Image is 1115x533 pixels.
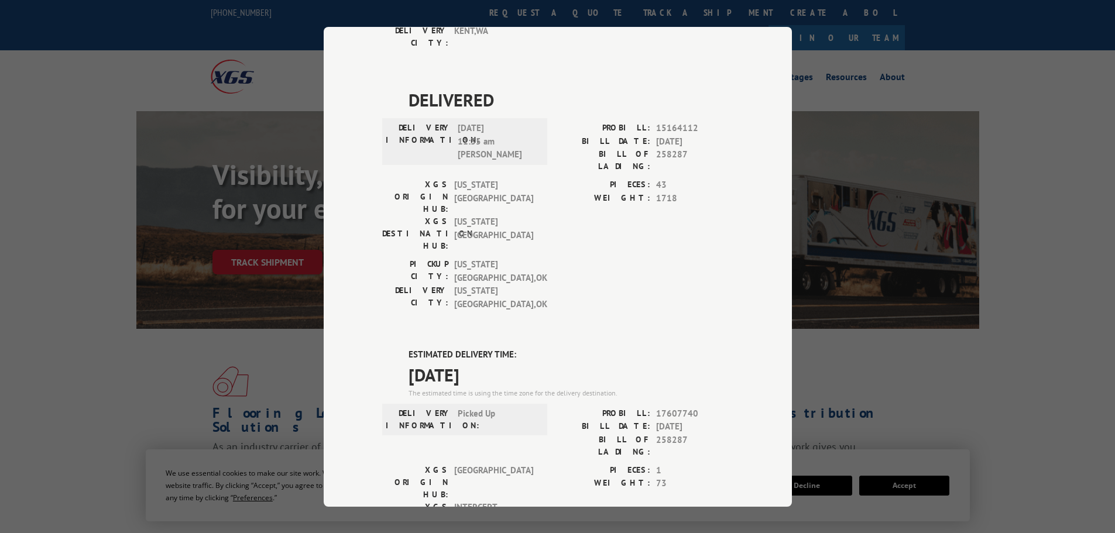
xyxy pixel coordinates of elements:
[454,463,533,500] span: [GEOGRAPHIC_DATA]
[409,87,733,113] span: DELIVERED
[656,420,733,434] span: [DATE]
[454,258,533,284] span: [US_STATE][GEOGRAPHIC_DATA] , OK
[558,178,650,192] label: PIECES:
[454,178,533,215] span: [US_STATE][GEOGRAPHIC_DATA]
[454,284,533,311] span: [US_STATE][GEOGRAPHIC_DATA] , OK
[656,477,733,490] span: 73
[409,387,733,398] div: The estimated time is using the time zone for the delivery destination.
[558,433,650,458] label: BILL OF LADING:
[458,407,537,431] span: Picked Up
[558,191,650,205] label: WEIGHT:
[409,348,733,362] label: ESTIMATED DELIVERY TIME:
[558,420,650,434] label: BILL DATE:
[386,122,452,161] label: DELIVERY INFORMATION:
[382,258,448,284] label: PICKUP CITY:
[458,122,537,161] span: [DATE] 11:35 am [PERSON_NAME]
[656,178,733,192] span: 43
[558,122,650,135] label: PROBILL:
[409,361,733,387] span: [DATE]
[558,477,650,490] label: WEIGHT:
[558,463,650,477] label: PIECES:
[382,284,448,311] label: DELIVERY CITY:
[656,122,733,135] span: 15164112
[454,25,533,49] span: KENT , WA
[656,433,733,458] span: 258287
[382,25,448,49] label: DELIVERY CITY:
[656,191,733,205] span: 1718
[382,463,448,500] label: XGS ORIGIN HUB:
[656,407,733,420] span: 17607740
[558,407,650,420] label: PROBILL:
[382,178,448,215] label: XGS ORIGIN HUB:
[382,215,448,252] label: XGS DESTINATION HUB:
[656,148,733,173] span: 258287
[656,463,733,477] span: 1
[558,148,650,173] label: BILL OF LADING:
[656,135,733,148] span: [DATE]
[558,135,650,148] label: BILL DATE:
[454,215,533,252] span: [US_STATE][GEOGRAPHIC_DATA]
[386,407,452,431] label: DELIVERY INFORMATION:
